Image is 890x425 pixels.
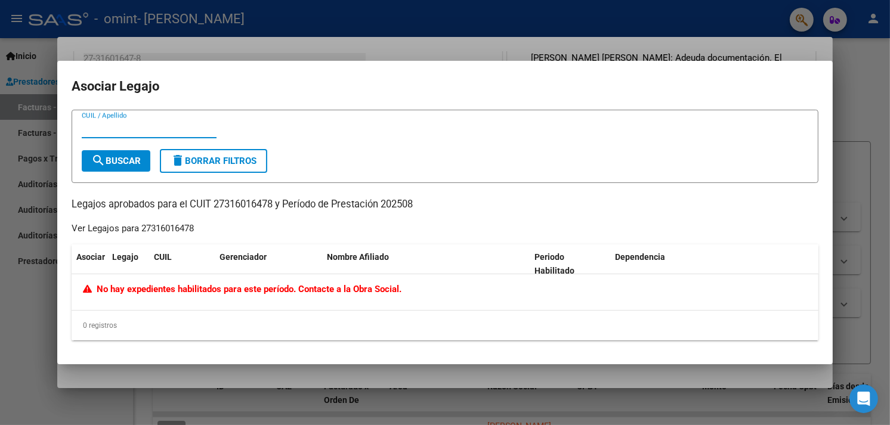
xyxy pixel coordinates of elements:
[171,156,257,166] span: Borrar Filtros
[76,252,105,262] span: Asociar
[322,244,530,284] datatable-header-cell: Nombre Afiliado
[327,252,389,262] span: Nombre Afiliado
[83,284,401,294] span: No hay expedientes habilitados para este período. Contacte a la Obra Social.
[616,252,666,262] span: Dependencia
[91,156,141,166] span: Buscar
[849,384,878,413] div: Open Intercom Messenger
[535,252,575,275] span: Periodo Habilitado
[611,244,819,284] datatable-header-cell: Dependencia
[72,222,194,235] div: Ver Legajos para 27316016478
[154,252,172,262] span: CUIL
[215,244,322,284] datatable-header-cell: Gerenciador
[107,244,149,284] datatable-header-cell: Legajo
[72,244,107,284] datatable-header-cell: Asociar
[530,244,611,284] datatable-header-cell: Periodo Habilitado
[91,153,106,167] mat-icon: search
[149,244,215,284] datatable-header-cell: CUIL
[112,252,138,262] span: Legajo
[220,252,267,262] span: Gerenciador
[72,75,818,98] h2: Asociar Legajo
[72,311,818,340] div: 0 registros
[82,150,150,172] button: Buscar
[72,197,818,212] p: Legajos aprobados para el CUIT 27316016478 y Período de Prestación 202508
[171,153,185,167] mat-icon: delete
[160,149,267,173] button: Borrar Filtros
